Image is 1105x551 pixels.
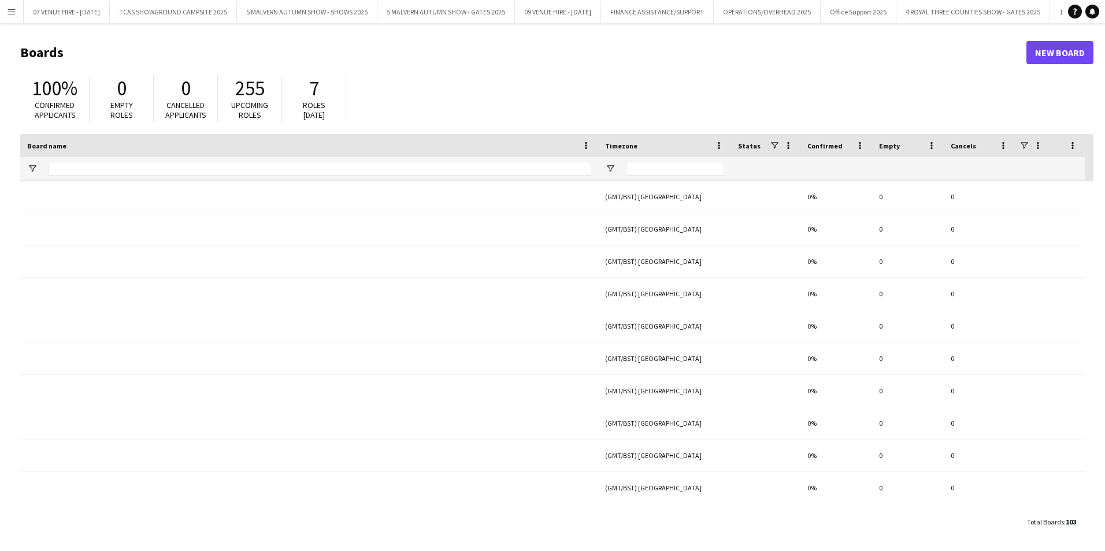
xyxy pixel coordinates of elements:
[598,213,731,245] div: (GMT/BST) [GEOGRAPHIC_DATA]
[800,213,872,245] div: 0%
[309,76,319,101] span: 7
[872,342,944,374] div: 0
[944,504,1015,536] div: 0
[110,100,133,120] span: Empty roles
[165,100,206,120] span: Cancelled applicants
[32,76,77,101] span: 100%
[1066,518,1076,526] span: 103
[951,142,976,150] span: Cancels
[35,100,76,120] span: Confirmed applicants
[807,142,843,150] span: Confirmed
[944,407,1015,439] div: 0
[714,1,821,23] button: OPERATIONS/OVERHEAD 2025
[800,407,872,439] div: 0%
[872,213,944,245] div: 0
[605,163,615,174] button: Open Filter Menu
[231,100,268,120] span: Upcoming roles
[377,1,515,23] button: 5 MALVERN AUTUMN SHOW - GATES 2025
[598,310,731,342] div: (GMT/BST) [GEOGRAPHIC_DATA]
[24,1,110,23] button: 07 VENUE HIRE - [DATE]
[872,310,944,342] div: 0
[27,163,38,174] button: Open Filter Menu
[944,278,1015,310] div: 0
[872,504,944,536] div: 0
[944,310,1015,342] div: 0
[1026,41,1093,64] a: New Board
[601,1,714,23] button: FINANCE ASSISTANCE/SUPPORT
[598,504,731,536] div: (GMT/BST) [GEOGRAPHIC_DATA]
[20,44,1026,61] h1: Boards
[872,181,944,213] div: 0
[598,407,731,439] div: (GMT/BST) [GEOGRAPHIC_DATA]
[944,213,1015,245] div: 0
[598,245,731,277] div: (GMT/BST) [GEOGRAPHIC_DATA]
[1027,511,1076,533] div: :
[944,181,1015,213] div: 0
[738,142,761,150] span: Status
[872,440,944,471] div: 0
[235,76,265,101] span: 255
[48,162,591,176] input: Board name Filter Input
[872,407,944,439] div: 0
[944,472,1015,504] div: 0
[944,342,1015,374] div: 0
[800,440,872,471] div: 0%
[872,245,944,277] div: 0
[872,472,944,504] div: 0
[800,504,872,536] div: 0%
[800,278,872,310] div: 0%
[605,142,637,150] span: Timezone
[598,342,731,374] div: (GMT/BST) [GEOGRAPHIC_DATA]
[626,162,724,176] input: Timezone Filter Input
[800,375,872,407] div: 0%
[598,278,731,310] div: (GMT/BST) [GEOGRAPHIC_DATA]
[896,1,1050,23] button: 4 ROYAL THREE COUNTIES SHOW - GATES 2025
[1027,518,1064,526] span: Total Boards
[944,245,1015,277] div: 0
[237,1,377,23] button: 5 MALVERN AUTUMN SHOW - SHOWS 2025
[303,100,325,120] span: Roles [DATE]
[879,142,900,150] span: Empty
[944,375,1015,407] div: 0
[598,181,731,213] div: (GMT/BST) [GEOGRAPHIC_DATA]
[821,1,896,23] button: Office Support 2025
[872,375,944,407] div: 0
[598,440,731,471] div: (GMT/BST) [GEOGRAPHIC_DATA]
[800,472,872,504] div: 0%
[117,76,127,101] span: 0
[800,342,872,374] div: 0%
[110,1,237,23] button: TCAS SHOWGROUND CAMPSITE 2025
[872,278,944,310] div: 0
[598,472,731,504] div: (GMT/BST) [GEOGRAPHIC_DATA]
[598,375,731,407] div: (GMT/BST) [GEOGRAPHIC_DATA]
[27,142,66,150] span: Board name
[181,76,191,101] span: 0
[800,245,872,277] div: 0%
[800,181,872,213] div: 0%
[515,1,601,23] button: 09 VENUE HIRE - [DATE]
[944,440,1015,471] div: 0
[800,310,872,342] div: 0%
